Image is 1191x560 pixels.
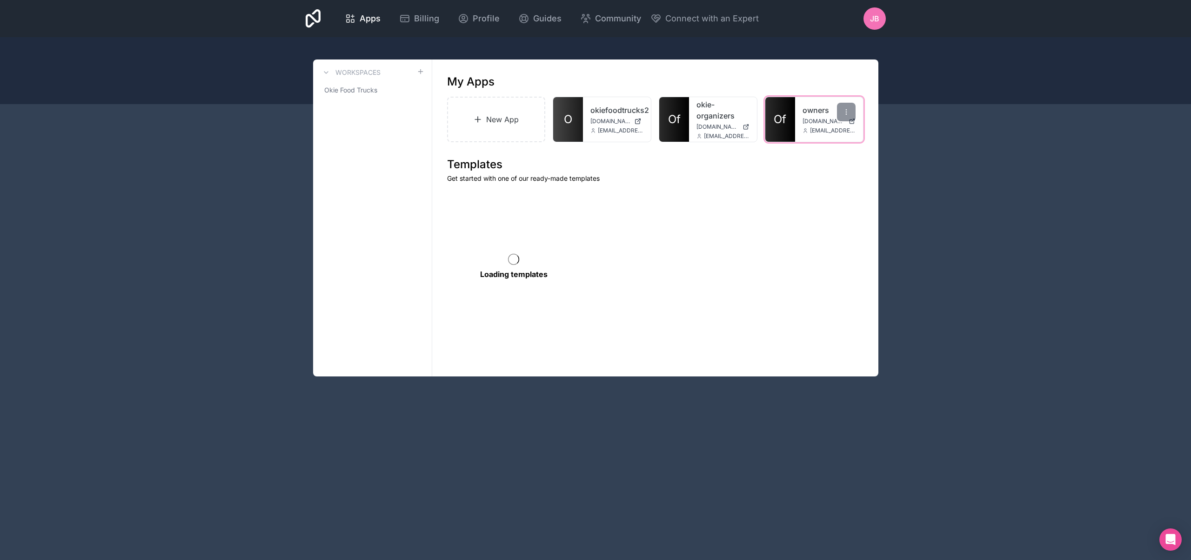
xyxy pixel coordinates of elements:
[450,8,507,29] a: Profile
[447,157,863,172] h1: Templates
[447,174,863,183] p: Get started with one of our ready-made templates
[360,12,381,25] span: Apps
[810,127,856,134] span: [EMAIL_ADDRESS][DOMAIN_NAME]
[533,12,562,25] span: Guides
[774,112,786,127] span: Of
[1159,528,1182,551] div: Open Intercom Messenger
[480,269,548,280] p: Loading templates
[590,105,643,116] a: okiefoodtrucks2
[335,68,381,77] h3: Workspaces
[803,118,845,125] span: [DOMAIN_NAME]
[511,8,569,29] a: Guides
[337,8,388,29] a: Apps
[704,132,749,140] span: [EMAIL_ADDRESS][DOMAIN_NAME]
[553,97,583,142] a: O
[321,67,381,78] a: Workspaces
[473,12,500,25] span: Profile
[668,112,681,127] span: Of
[590,118,643,125] a: [DOMAIN_NAME]
[870,13,879,24] span: JB
[321,82,424,99] a: Okie Food Trucks
[659,97,689,142] a: Of
[590,118,630,125] span: [DOMAIN_NAME]
[650,12,759,25] button: Connect with an Expert
[595,12,641,25] span: Community
[803,118,856,125] a: [DOMAIN_NAME]
[392,8,447,29] a: Billing
[414,12,439,25] span: Billing
[573,8,649,29] a: Community
[696,123,749,131] a: [DOMAIN_NAME]
[696,123,739,131] span: [DOMAIN_NAME]
[665,12,759,25] span: Connect with an Expert
[598,127,643,134] span: [EMAIL_ADDRESS][DOMAIN_NAME]
[765,97,795,142] a: Of
[564,112,572,127] span: O
[447,97,546,142] a: New App
[696,99,749,121] a: okie-organizers
[324,86,377,95] span: Okie Food Trucks
[803,105,856,116] a: owners
[447,74,495,89] h1: My Apps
